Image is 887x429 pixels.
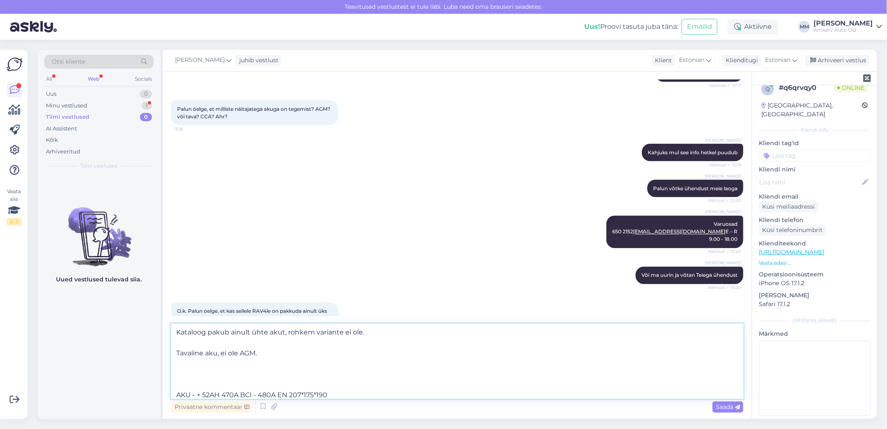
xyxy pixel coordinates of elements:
[705,137,741,143] span: [PERSON_NAME]
[56,275,142,284] p: Uued vestlused tulevad siia.
[759,279,870,288] p: iPhone OS 17.1.2
[133,74,154,84] div: Socials
[612,221,737,243] span: Varuosad 650 2152 E – R 9.00 - 18.00
[46,136,58,144] div: Kõik
[142,102,152,110] div: 1
[708,285,741,291] span: Nähtud ✓ 13:20
[236,56,279,65] div: juhib vestlust
[174,126,205,132] span: 13:18
[177,106,332,120] span: Palun öelge, et milliste näitajatega akuga on tegemist? AGM? või tava? CCA? Ahr?
[7,218,22,225] div: 2 / 3
[140,90,152,98] div: 0
[759,139,870,148] p: Kliendi tag'id
[46,102,87,110] div: Minu vestlused
[81,162,118,170] span: Tiimi vestlused
[86,74,101,84] div: Web
[759,239,870,248] p: Klienditeekond
[171,324,743,399] textarea: Kataloog pakub ainult ühte akut, rohkem variante ei ole. Tavaline aku, ei ole AGM. AKU - + 52AH 4...
[759,317,870,324] div: [PERSON_NAME]
[759,248,824,256] a: [URL][DOMAIN_NAME]
[765,86,770,92] span: q
[759,329,870,338] p: Märkmed
[46,125,77,133] div: AI Assistent
[38,192,160,268] img: No chats
[765,56,791,65] span: Estonian
[759,165,870,174] p: Kliendi nimi
[651,56,672,65] div: Klient
[177,308,328,329] span: O.k. Palun öelge, et kas sellele RAV4le on pakkuda ainult üks aku variant või mitu erinevat? See ...
[759,149,870,162] input: Lisa tag
[759,126,870,134] div: Kliendi info
[708,198,741,204] span: Nähtud ✓ 13:20
[814,27,873,33] div: Amserv Auto OÜ
[705,209,741,215] span: [PERSON_NAME]
[710,162,741,168] span: Nähtud ✓ 13:19
[814,20,882,33] a: [PERSON_NAME]Amserv Auto OÜ
[705,260,741,266] span: [PERSON_NAME]
[727,19,778,34] div: Aktiivne
[46,113,89,121] div: Tiimi vestlused
[759,192,870,201] p: Kliendi email
[7,56,23,72] img: Askly Logo
[759,225,826,236] div: Küsi telefoninumbrit
[798,21,810,33] div: MM
[759,270,870,279] p: Operatsioonisüsteem
[716,403,740,411] span: Saada
[584,22,678,32] div: Proovi tasuta juba täna:
[708,249,741,255] span: Nähtud ✓ 13:20
[7,188,22,225] div: Vaata siia
[682,19,717,35] button: Emailid
[759,201,818,212] div: Küsi meiliaadressi
[710,82,741,89] span: Nähtud ✓ 13:17
[759,291,870,300] p: [PERSON_NAME]
[722,56,758,65] div: Klienditugi
[779,83,834,93] div: # q6qrvqy0
[584,23,600,31] b: Uus!
[805,55,869,66] div: Arhiveeri vestlus
[834,83,868,92] span: Online
[648,149,737,156] span: Kahjuks mul see info hetkel puudub
[175,56,225,65] span: [PERSON_NAME]
[171,401,253,413] div: Privaatne kommentaar
[44,74,54,84] div: All
[52,57,85,66] span: Otsi kliente
[863,74,871,82] img: zendesk
[759,178,861,187] input: Lisa nimi
[46,90,56,98] div: Uus
[633,229,725,235] a: [EMAIL_ADDRESS][DOMAIN_NAME]
[759,300,870,309] p: Safari 17.1.2
[46,148,80,156] div: Arhiveeritud
[759,216,870,225] p: Kliendi telefon
[140,113,152,121] div: 0
[679,56,705,65] span: Estonian
[641,272,737,278] span: Või ma uurin ja võtan Teiega ühendust
[761,101,862,119] div: [GEOGRAPHIC_DATA], [GEOGRAPHIC_DATA]
[705,173,741,179] span: [PERSON_NAME]
[759,259,870,267] p: Vaata edasi ...
[653,185,737,192] span: Palun võtke ühendust meie laoga
[814,20,873,27] div: [PERSON_NAME]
